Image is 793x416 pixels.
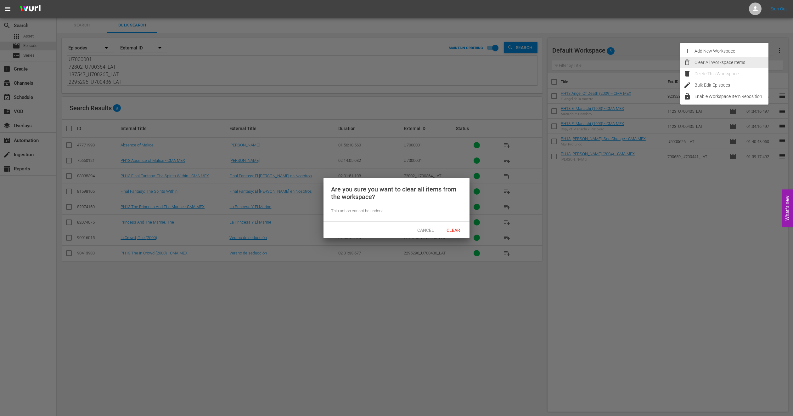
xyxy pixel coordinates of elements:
span: delete [683,70,691,77]
img: ans4CAIJ8jUAAAAAAAAAAAAAAAAAAAAAAAAgQb4GAAAAAAAAAAAAAAAAAAAAAAAAJMjXAAAAAAAAAAAAAAAAAAAAAAAAgAT5G... [15,2,45,16]
span: edit [683,81,691,89]
button: Clear [439,224,467,236]
div: This action cannot be undone. [331,208,462,214]
div: Are you sure you want to clear all items from the workspace? [331,185,462,201]
span: Cancel [412,228,439,233]
span: Clear [441,228,465,233]
div: Delete This Workspace [695,68,768,79]
button: Cancel [412,224,439,236]
div: Enable Workspace Item Reposition [695,91,768,102]
div: Clear All Workspace Items [695,57,768,68]
span: add [683,47,691,55]
span: lock [683,93,691,100]
button: Open Feedback Widget [782,189,793,227]
a: Sign Out [771,6,787,11]
span: menu [4,5,11,13]
div: Add New Workspace [695,45,768,57]
div: Bulk Edit Episodes [695,79,768,91]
